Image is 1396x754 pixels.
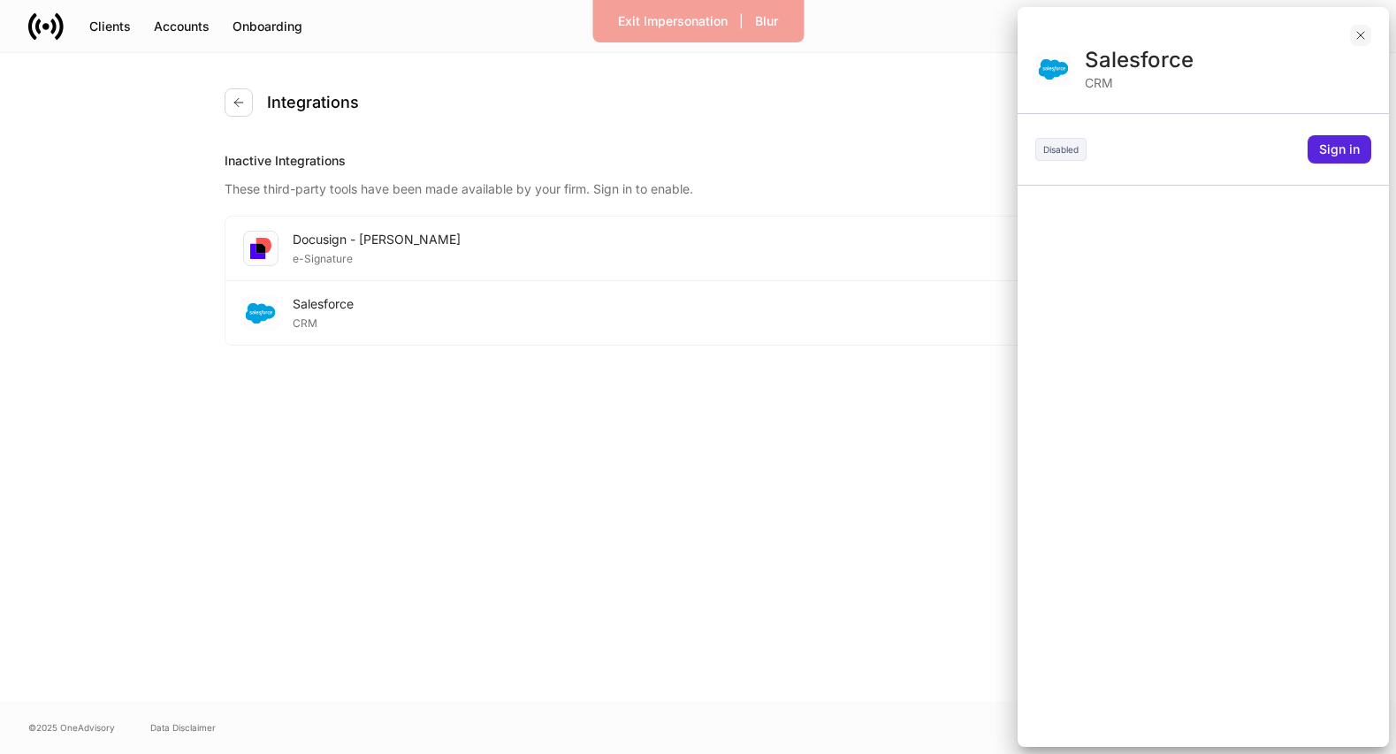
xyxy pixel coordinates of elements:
[1308,135,1371,164] button: Sign in
[1035,138,1087,161] div: Disabled
[1319,141,1360,158] div: Sign in
[1085,46,1371,74] div: Salesforce
[1085,74,1371,92] div: CRM
[618,12,728,30] div: Exit Impersonation
[755,12,778,30] div: Blur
